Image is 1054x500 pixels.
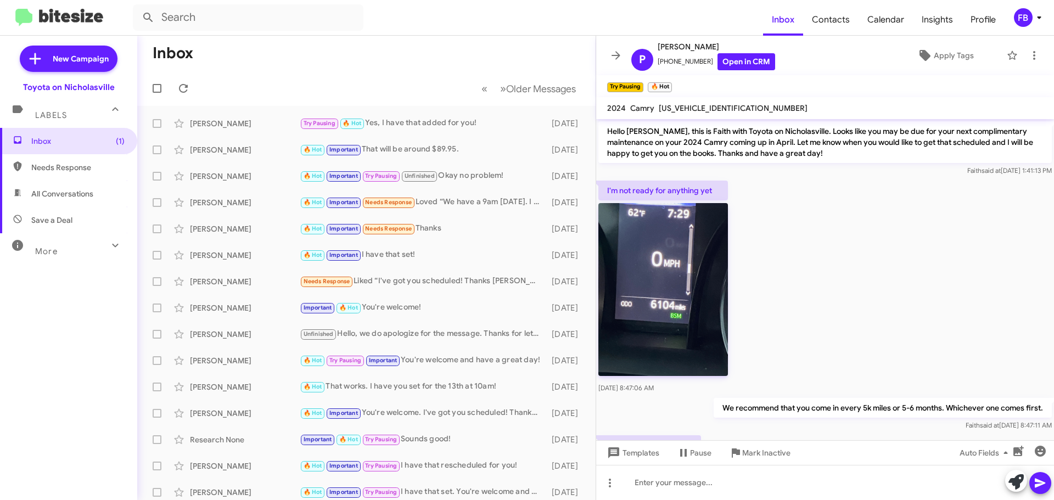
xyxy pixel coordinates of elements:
[329,357,361,364] span: Try Pausing
[304,462,322,469] span: 🔥 Hot
[300,143,546,156] div: That will be around $89.95.
[190,434,300,445] div: Research None
[500,82,506,95] span: »
[153,44,193,62] h1: Inbox
[546,250,587,261] div: [DATE]
[300,354,546,367] div: You're welcome and have a great day!
[300,301,546,314] div: You're welcome!
[742,443,790,463] span: Mark Inactive
[300,328,546,340] div: Hello, we do apologize for the message. Thanks for letting us know, we will update our records! H...
[365,436,397,443] span: Try Pausing
[717,53,775,70] a: Open in CRM
[190,223,300,234] div: [PERSON_NAME]
[546,487,587,498] div: [DATE]
[20,46,117,72] a: New Campaign
[546,381,587,392] div: [DATE]
[304,278,350,285] span: Needs Response
[300,486,546,498] div: I have that set. You're welcome and have a great day!
[304,436,332,443] span: Important
[1005,8,1042,27] button: FB
[31,162,125,173] span: Needs Response
[803,4,859,36] a: Contacts
[546,144,587,155] div: [DATE]
[648,82,671,92] small: 🔥 Hot
[714,398,1052,418] p: We recommend that you come in every 5k miles or 5-6 months. Whichever one comes first.
[365,199,412,206] span: Needs Response
[300,459,546,472] div: I have that rescheduled for you!
[35,110,67,120] span: Labels
[913,4,962,36] a: Insights
[31,215,72,226] span: Save a Deal
[304,172,322,179] span: 🔥 Hot
[598,203,728,376] img: ME084e7a1f5955df9500d9d3927727c2e0
[960,443,1012,463] span: Auto Fields
[300,222,546,235] div: Thanks
[190,460,300,471] div: [PERSON_NAME]
[190,197,300,208] div: [PERSON_NAME]
[116,136,125,147] span: (1)
[658,53,775,70] span: [PHONE_NUMBER]
[304,304,332,311] span: Important
[329,488,358,496] span: Important
[304,146,322,153] span: 🔥 Hot
[962,4,1005,36] a: Profile
[304,357,322,364] span: 🔥 Hot
[405,172,435,179] span: Unfinished
[300,407,546,419] div: You're welcome. I've got you scheduled! Thanks [PERSON_NAME], have a great day!
[951,443,1021,463] button: Auto Fields
[598,181,728,200] p: I'm not ready for anything yet
[967,166,1052,175] span: Faith [DATE] 1:41:13 PM
[339,436,358,443] span: 🔥 Hot
[763,4,803,36] span: Inbox
[365,462,397,469] span: Try Pausing
[190,329,300,340] div: [PERSON_NAME]
[546,276,587,287] div: [DATE]
[300,170,546,182] div: Okay no problem!
[546,329,587,340] div: [DATE]
[23,82,115,93] div: Toyota on Nicholasville
[506,83,576,95] span: Older Messages
[300,275,546,288] div: Liked “I've got you scheduled! Thanks [PERSON_NAME], have a great day!”
[481,82,487,95] span: «
[190,144,300,155] div: [PERSON_NAME]
[190,487,300,498] div: [PERSON_NAME]
[304,488,322,496] span: 🔥 Hot
[630,103,654,113] span: Camry
[598,435,701,466] p: Ok when was The last time I was there
[546,408,587,419] div: [DATE]
[607,82,643,92] small: Try Pausing
[546,355,587,366] div: [DATE]
[596,443,668,463] button: Templates
[53,53,109,64] span: New Campaign
[300,117,546,130] div: Yes, I have that added for you!
[304,225,322,232] span: 🔥 Hot
[31,136,125,147] span: Inbox
[934,46,974,65] span: Apply Tags
[475,77,582,100] nav: Page navigation example
[546,197,587,208] div: [DATE]
[304,199,322,206] span: 🔥 Hot
[304,330,334,338] span: Unfinished
[304,120,335,127] span: Try Pausing
[369,357,397,364] span: Important
[190,381,300,392] div: [PERSON_NAME]
[859,4,913,36] a: Calendar
[31,188,93,199] span: All Conversations
[658,40,775,53] span: [PERSON_NAME]
[300,433,546,446] div: Sounds good!
[668,443,720,463] button: Pause
[300,196,546,209] div: Loved “We have a 9am [DATE]. I will get that set for you!”
[304,409,322,417] span: 🔥 Hot
[1014,8,1033,27] div: FB
[546,171,587,182] div: [DATE]
[190,276,300,287] div: [PERSON_NAME]
[190,408,300,419] div: [PERSON_NAME]
[300,249,546,261] div: I have that set!
[133,4,363,31] input: Search
[190,355,300,366] div: [PERSON_NAME]
[598,121,1052,163] p: Hello [PERSON_NAME], this is Faith with Toyota on Nicholasville. Looks like you may be due for yo...
[329,199,358,206] span: Important
[365,225,412,232] span: Needs Response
